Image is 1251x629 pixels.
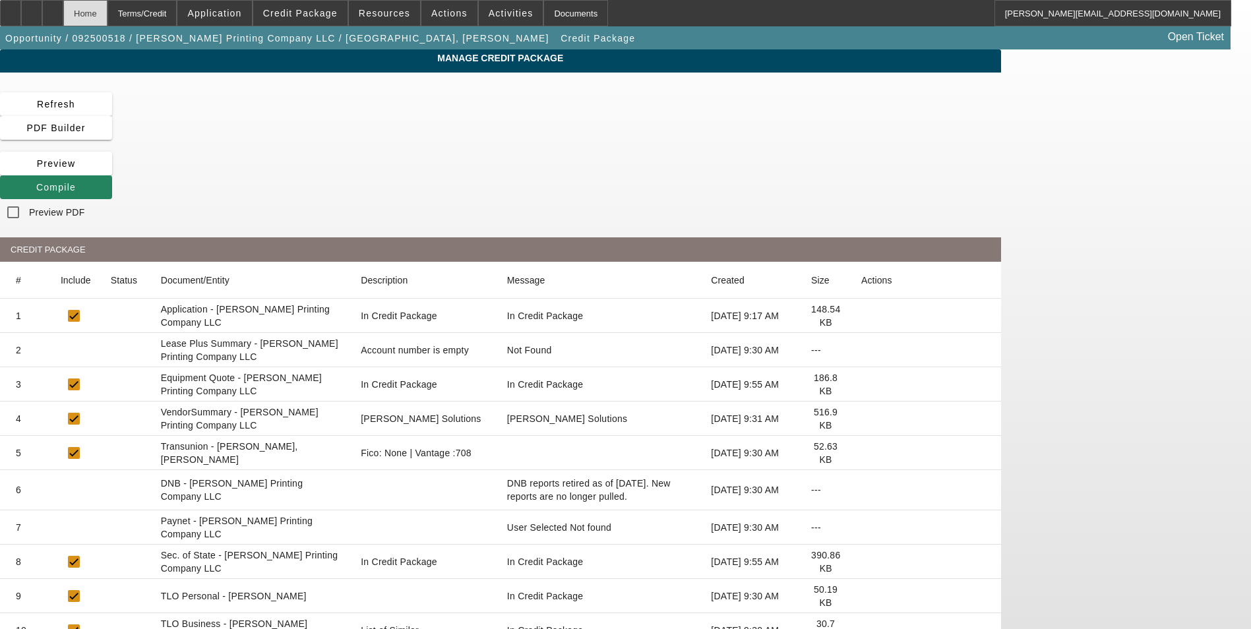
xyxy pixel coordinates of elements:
[700,367,801,402] mat-cell: [DATE] 9:55 AM
[801,579,851,613] mat-cell: 50.19 KB
[700,333,801,367] mat-cell: [DATE] 9:30 AM
[801,262,851,299] mat-header-cell: Size
[501,579,701,613] mat-cell: In Credit Package
[501,510,701,545] mat-cell: User Selected Not found
[501,367,701,402] mat-cell: In Credit Package
[801,333,851,367] mat-cell: ---
[150,402,351,436] mat-cell: VendorSummary - [PERSON_NAME] Printing Company LLC
[700,299,801,333] mat-cell: [DATE] 9:17 AM
[421,1,477,26] button: Actions
[349,1,420,26] button: Resources
[801,545,851,579] mat-cell: 390.86 KB
[150,333,351,367] mat-cell: Lease Plus Summary - [PERSON_NAME] Printing Company LLC
[801,299,851,333] mat-cell: 148.54 KB
[150,367,351,402] mat-cell: Equipment Quote - [PERSON_NAME] Printing Company LLC
[150,545,351,579] mat-cell: Sec. of State - [PERSON_NAME] Printing Company LLC
[700,436,801,470] mat-cell: [DATE] 9:30 AM
[501,470,701,510] mat-cell: DNB reports retired as of June 26, 2025. New reports are no longer pulled.
[801,436,851,470] mat-cell: 52.63 KB
[150,262,351,299] mat-header-cell: Document/Entity
[561,33,635,44] span: Credit Package
[350,367,501,402] mat-cell: In Credit Package
[501,262,701,299] mat-header-cell: Message
[350,333,501,367] mat-cell: Account number is empty
[253,1,348,26] button: Credit Package
[851,262,1001,299] mat-header-cell: Actions
[150,299,351,333] mat-cell: Application - [PERSON_NAME] Printing Company LLC
[700,402,801,436] mat-cell: [DATE] 9:31 AM
[36,182,76,193] span: Compile
[26,123,85,133] span: PDF Builder
[150,436,351,470] mat-cell: Transunion - [PERSON_NAME], [PERSON_NAME]
[801,470,851,510] mat-cell: ---
[700,579,801,613] mat-cell: [DATE] 9:30 AM
[700,510,801,545] mat-cell: [DATE] 9:30 AM
[431,8,468,18] span: Actions
[801,367,851,402] mat-cell: 186.8 KB
[263,8,338,18] span: Credit Package
[501,402,701,436] mat-cell: Hirsch Solutions
[26,206,84,219] label: Preview PDF
[700,470,801,510] mat-cell: [DATE] 9:30 AM
[479,1,543,26] button: Activities
[100,262,150,299] mat-header-cell: Status
[350,436,501,470] mat-cell: Fico: None | Vantage :708
[801,402,851,436] mat-cell: 516.9 KB
[10,53,991,63] span: Manage Credit Package
[177,1,251,26] button: Application
[50,262,100,299] mat-header-cell: Include
[350,262,501,299] mat-header-cell: Description
[1163,26,1229,48] a: Open Ticket
[187,8,241,18] span: Application
[801,510,851,545] mat-cell: ---
[501,299,701,333] mat-cell: In Credit Package
[350,299,501,333] mat-cell: In Credit Package
[700,545,801,579] mat-cell: [DATE] 9:55 AM
[350,545,501,579] mat-cell: In Credit Package
[150,510,351,545] mat-cell: Paynet - [PERSON_NAME] Printing Company LLC
[501,333,701,367] mat-cell: Not Found
[501,545,701,579] mat-cell: In Credit Package
[557,26,638,50] button: Credit Package
[700,262,801,299] mat-header-cell: Created
[350,402,501,436] mat-cell: Hirsch Solutions
[359,8,410,18] span: Resources
[37,99,75,109] span: Refresh
[5,33,549,44] span: Opportunity / 092500518 / [PERSON_NAME] Printing Company LLC / [GEOGRAPHIC_DATA], [PERSON_NAME]
[150,470,351,510] mat-cell: DNB - [PERSON_NAME] Printing Company LLC
[37,158,76,169] span: Preview
[489,8,534,18] span: Activities
[150,579,351,613] mat-cell: TLO Personal - [PERSON_NAME]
